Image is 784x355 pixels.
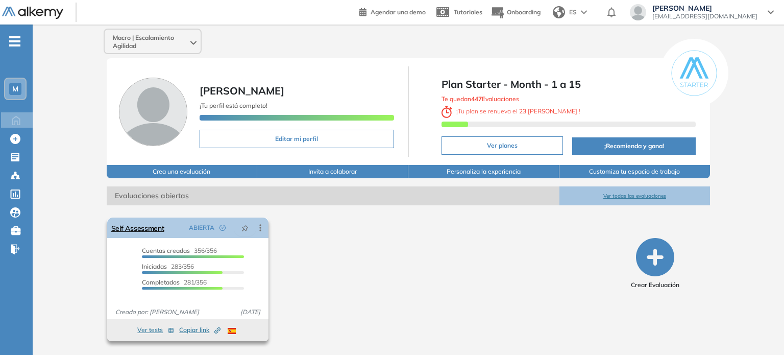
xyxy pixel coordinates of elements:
[179,325,220,335] span: Copiar link
[553,6,565,18] img: world
[219,225,226,231] span: check-circle
[12,85,18,93] span: M
[652,12,757,20] span: [EMAIL_ADDRESS][DOMAIN_NAME]
[189,223,214,232] span: ABIERTA
[111,307,203,317] span: Creado por: [PERSON_NAME]
[631,280,679,290] span: Crear Evaluación
[442,107,581,115] span: ¡ Tu plan se renueva el !
[9,40,20,42] i: -
[200,130,394,148] button: Editar mi perfil
[142,247,217,254] span: 356/356
[241,224,249,232] span: pushpin
[2,7,63,19] img: Logo
[507,8,541,16] span: Onboarding
[631,238,679,290] button: Crear Evaluación
[137,324,174,336] button: Ver tests
[113,34,188,50] span: Macro | Escalamiento Agilidad
[569,8,577,17] span: ES
[518,107,579,115] b: 23 [PERSON_NAME]
[442,95,519,103] span: Te quedan Evaluaciones
[559,165,710,178] button: Customiza tu espacio de trabajo
[228,328,236,334] img: ESP
[408,165,559,178] button: Personaliza la experiencia
[572,137,696,155] button: ¡Recomienda y gana!
[236,307,264,317] span: [DATE]
[257,165,408,178] button: Invita a colaborar
[200,102,267,109] span: ¡Tu perfil está completo!
[111,218,164,238] a: Self Assessment
[142,247,190,254] span: Cuentas creadas
[442,77,696,92] span: Plan Starter - Month - 1 a 15
[359,5,426,17] a: Agendar una demo
[581,10,587,14] img: arrow
[234,220,256,236] button: pushpin
[454,8,482,16] span: Tutoriales
[652,4,757,12] span: [PERSON_NAME]
[142,263,194,270] span: 283/356
[107,165,258,178] button: Crea una evaluación
[471,95,482,103] b: 447
[491,2,541,23] button: Onboarding
[179,324,220,336] button: Copiar link
[559,186,710,205] button: Ver todas las evaluaciones
[142,278,180,286] span: Completados
[442,136,563,155] button: Ver planes
[442,106,453,118] img: clock-svg
[142,263,167,270] span: Iniciadas
[371,8,426,16] span: Agendar una demo
[142,278,207,286] span: 281/356
[119,78,187,146] img: Foto de perfil
[107,186,559,205] span: Evaluaciones abiertas
[200,84,284,97] span: [PERSON_NAME]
